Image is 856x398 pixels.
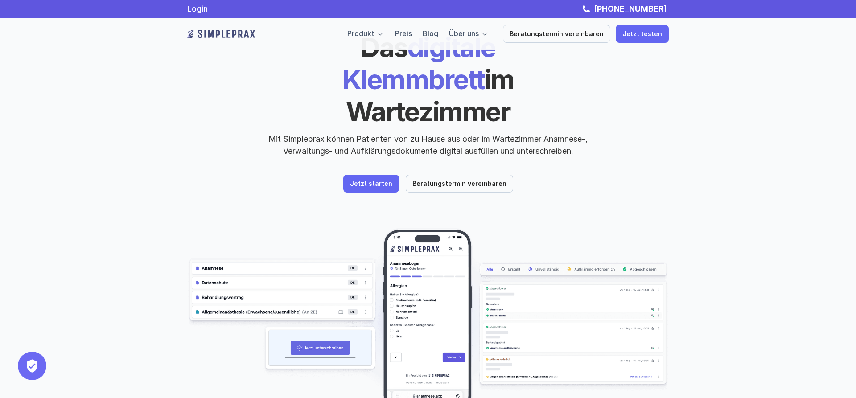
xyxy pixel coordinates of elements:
a: Über uns [449,29,479,38]
a: Preis [395,29,412,38]
a: Produkt [347,29,374,38]
p: Beratungstermin vereinbaren [510,30,604,38]
a: Jetzt starten [343,175,399,193]
a: Blog [423,29,438,38]
a: [PHONE_NUMBER] [592,4,669,13]
p: Jetzt starten [350,180,392,188]
p: Mit Simpleprax können Patienten von zu Hause aus oder im Wartezimmer Anamnese-, Verwaltungs- und ... [261,133,595,157]
a: Beratungstermin vereinbaren [406,175,513,193]
span: im Wartezimmer [346,63,519,127]
a: Beratungstermin vereinbaren [503,25,610,43]
strong: [PHONE_NUMBER] [594,4,667,13]
h1: digitale Klemmbrett [274,31,582,127]
a: Login [187,4,208,13]
p: Jetzt testen [622,30,662,38]
p: Beratungstermin vereinbaren [412,180,506,188]
a: Jetzt testen [616,25,669,43]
